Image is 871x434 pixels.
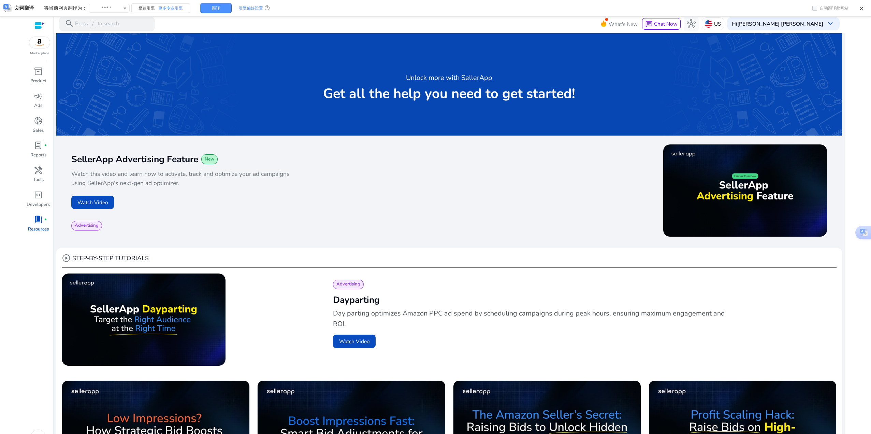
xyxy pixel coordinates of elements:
[26,66,50,90] a: inventory_2Product
[90,20,96,28] span: /
[333,335,376,348] button: Watch Video
[26,164,50,189] a: handymanTools
[26,214,50,238] a: book_4fiber_manual_recordResources
[333,308,726,330] p: Day parting optimizes Amazon PPC ad spend by scheduling campaigns during peak hours, ensuring max...
[323,86,575,101] p: Get all the help you need to get started!
[34,102,42,109] p: Ads
[684,16,699,31] button: hub
[71,153,198,165] span: SellerApp Advertising Feature
[687,19,696,28] span: hub
[737,20,823,27] b: [PERSON_NAME] [PERSON_NAME]
[336,281,360,288] span: Advertising
[645,20,653,28] span: chat
[44,218,47,221] span: fiber_manual_record
[30,152,46,159] p: Reports
[609,18,638,30] span: What's New
[34,166,43,175] span: handyman
[33,177,44,183] p: Tools
[654,20,678,27] span: Chat Now
[33,127,44,134] p: Sales
[34,141,43,150] span: lab_profile
[406,73,492,83] h3: Unlock more with SellerApp
[34,67,43,76] span: inventory_2
[62,254,148,263] div: STEP-BY-STEP TUTORIALS
[29,37,50,48] img: amazon.svg
[62,274,226,366] img: maxresdefault.jpg
[705,20,712,28] img: us.svg
[34,215,43,224] span: book_4
[663,144,827,237] img: maxresdefault.jpg
[28,226,49,233] p: Resources
[26,189,50,214] a: code_blocksDevelopers
[71,169,290,187] p: Watch this video and learn how to activate, track and optimize your ad campaigns using SellerApp'...
[333,294,824,306] h2: Dayparting
[62,254,71,263] span: play_circle
[71,196,114,209] button: Watch Video
[732,21,823,26] p: Hi
[65,19,74,28] span: search
[27,201,50,208] p: Developers
[75,223,99,229] span: Advertising
[26,90,50,115] a: campaignAds
[75,20,119,28] p: Press to search
[30,51,49,56] p: Marketplace
[34,92,43,101] span: campaign
[205,156,214,163] span: New
[826,19,835,28] span: keyboard_arrow_down
[34,191,43,199] span: code_blocks
[26,115,50,140] a: donut_smallSales
[642,18,681,30] button: chatChat Now
[714,18,721,30] p: US
[30,78,46,85] p: Product
[34,116,43,125] span: donut_small
[44,144,47,147] span: fiber_manual_record
[26,140,50,164] a: lab_profilefiber_manual_recordReports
